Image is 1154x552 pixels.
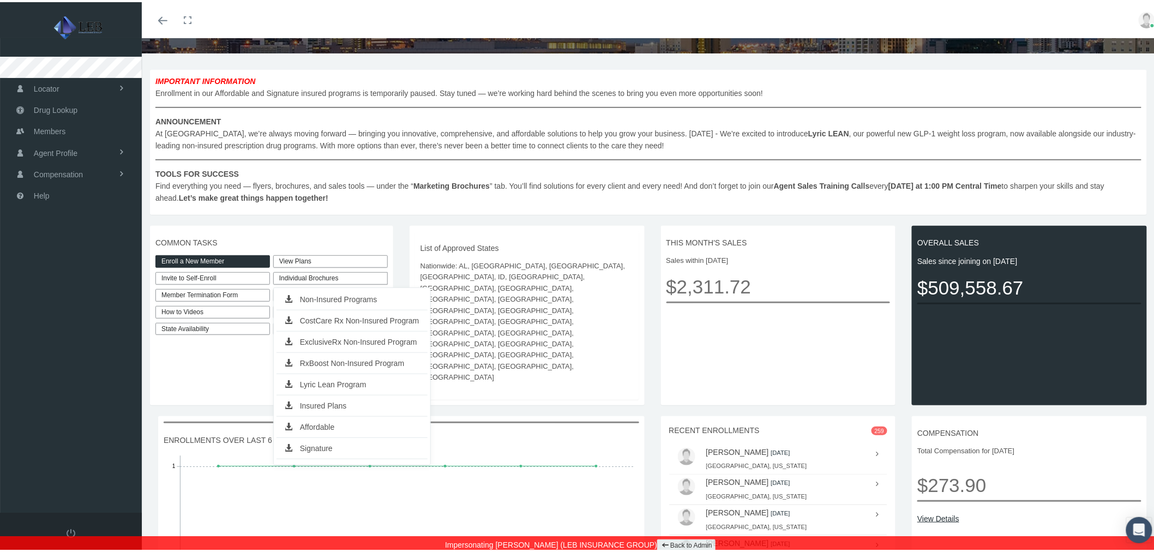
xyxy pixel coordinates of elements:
[917,253,1141,265] span: Sales since joining on [DATE]
[277,311,428,326] a: CostCare Rx Non-Insured Program
[155,73,1141,202] span: Enrollment in our Affordable and Signature insured programs is temporarily paused. Stay tuned — w...
[277,375,428,390] a: Lyric Lean Program
[706,506,769,515] a: [PERSON_NAME]
[917,443,1141,454] span: Total Compensation for [DATE]
[871,424,888,434] span: 259
[666,269,891,299] span: $2,311.72
[34,98,77,118] span: Drug Lookup
[706,446,769,454] a: [PERSON_NAME]
[666,235,891,247] span: THIS MONTH'S SALES
[678,446,695,463] img: user-placeholder.jpg
[277,439,428,454] a: Signature
[413,179,490,188] b: Marketing Brochures
[917,460,1141,498] span: $273.90
[774,179,870,188] b: Agent Sales Training Calls
[155,235,388,247] span: COMMON TASKS
[669,424,760,433] span: RECENT ENROLLMENTS
[706,491,807,497] small: [GEOGRAPHIC_DATA], [US_STATE]
[706,521,807,528] small: [GEOGRAPHIC_DATA], [US_STATE]
[706,476,769,484] a: [PERSON_NAME]
[34,141,77,161] span: Agent Profile
[155,304,270,316] a: How to Videos
[14,12,145,39] img: LEB INSURANCE GROUP
[808,127,849,136] b: Lyric LEAN
[34,76,59,97] span: Locator
[1126,515,1152,541] div: Open Intercom Messenger
[155,167,239,176] b: TOOLS FOR SUCCESS
[277,332,428,347] a: ExclusiveRx Non-Insured Program
[172,461,176,467] tspan: 1
[917,235,1141,247] span: OVERALL SALES
[666,253,891,264] span: Sales within [DATE]
[771,447,790,454] small: [DATE]
[771,477,790,484] small: [DATE]
[155,75,256,83] b: IMPORTANT INFORMATION
[277,417,428,433] a: Affordable
[155,287,270,299] a: Member Termination Form
[155,321,270,333] a: State Availability
[277,396,428,411] a: Insured Plans
[888,179,1002,188] b: [DATE] at 1:00 PM Central Time
[34,183,50,204] span: Help
[273,270,388,283] div: Individual Brochures
[155,270,270,283] a: Invite to Self-Enroll
[273,253,388,266] a: View Plans
[420,240,634,252] span: List of Approved States
[34,162,83,183] span: Compensation
[678,506,695,524] img: user-placeholder.jpg
[155,115,221,124] b: ANNOUNCEMENT
[420,259,634,381] span: Nationwide: AL, [GEOGRAPHIC_DATA], [GEOGRAPHIC_DATA], [GEOGRAPHIC_DATA], ID, [GEOGRAPHIC_DATA], [...
[164,432,639,444] span: ENROLLMENTS OVER LAST 6 MONTHS
[277,290,428,305] a: Non-Insured Programs
[678,476,695,493] img: user-placeholder.jpg
[917,511,1141,523] a: View Details
[917,271,1141,301] span: $509,558.67
[34,119,65,140] span: Members
[917,425,1141,437] span: COMPENSATION
[657,537,716,550] a: Back to Admin
[179,191,328,200] b: Let’s make great things happen together!
[155,253,270,266] a: Enroll a New Member
[706,460,807,467] small: [GEOGRAPHIC_DATA], [US_STATE]
[277,353,428,369] a: RxBoost Non-Insured Program
[771,508,790,514] small: [DATE]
